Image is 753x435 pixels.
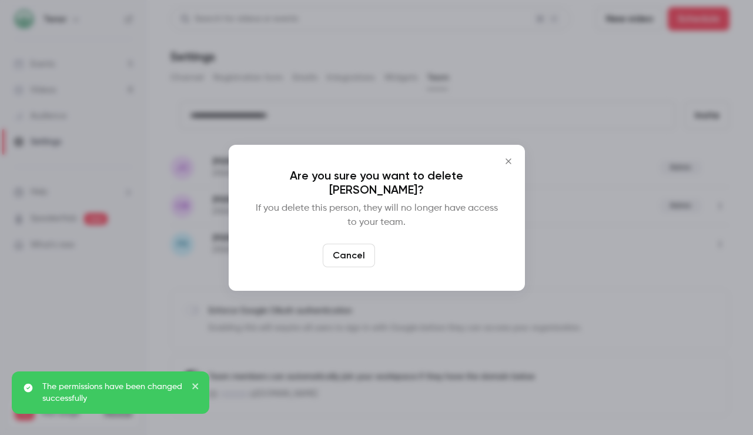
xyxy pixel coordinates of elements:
p: The permissions have been changed successfully [42,381,183,404]
button: close [192,381,200,395]
p: Are you sure you want to delete [PERSON_NAME]? [252,168,501,197]
button: Delete [380,244,430,267]
button: Cancel [323,244,375,267]
p: If you delete this person, they will no longer have access to your team. [252,201,501,230]
button: Close [497,150,520,173]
